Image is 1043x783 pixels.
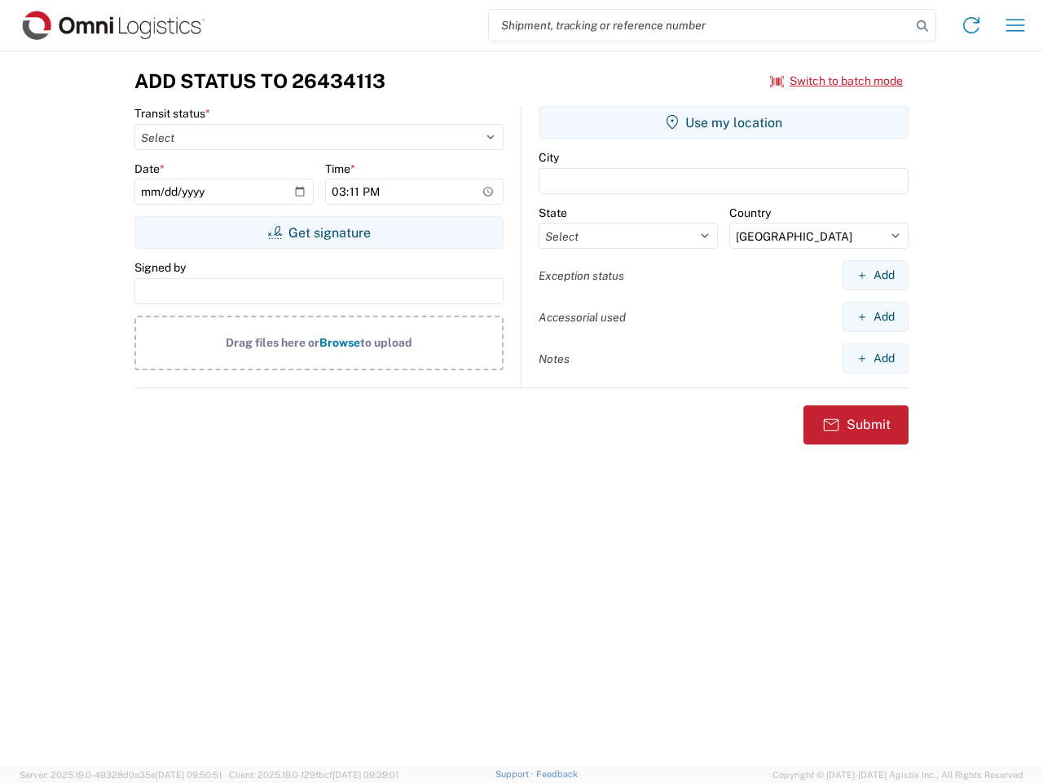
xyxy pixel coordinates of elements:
button: Add [843,260,909,290]
a: Feedback [536,769,578,779]
button: Switch to batch mode [770,68,903,95]
span: Server: 2025.19.0-49328d0a35e [20,770,222,780]
label: Time [325,161,355,176]
button: Submit [803,405,909,445]
span: Client: 2025.19.0-129fbcf [229,770,398,780]
label: Signed by [134,260,186,275]
label: Accessorial used [539,310,626,325]
label: City [539,150,559,165]
span: Drag files here or [226,336,319,349]
span: Browse [319,336,360,349]
a: Support [495,769,536,779]
h3: Add Status to 26434113 [134,69,385,93]
label: Date [134,161,165,176]
button: Add [843,302,909,332]
label: Country [729,206,771,220]
button: Get signature [134,216,504,249]
span: [DATE] 09:50:51 [156,770,222,780]
span: [DATE] 09:39:01 [332,770,398,780]
label: Transit status [134,106,210,121]
label: Exception status [539,268,624,283]
button: Add [843,343,909,374]
label: State [539,206,567,220]
span: to upload [360,336,412,349]
span: Copyright © [DATE]-[DATE] Agistix Inc., All Rights Reserved [772,768,1023,782]
button: Use my location [539,106,909,139]
input: Shipment, tracking or reference number [489,10,911,41]
label: Notes [539,352,570,366]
